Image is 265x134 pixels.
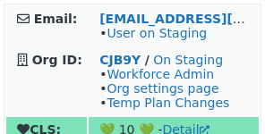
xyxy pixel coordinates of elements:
[107,81,218,96] a: Org settings page
[99,26,207,40] span: •
[153,53,223,67] a: On Staging
[107,67,214,81] a: Workforce Admin
[145,53,150,67] strong: /
[34,12,78,26] strong: Email:
[99,53,141,67] a: CJB9Y
[107,96,229,110] a: Temp Plan Changes
[32,53,82,67] strong: Org ID:
[107,26,207,40] a: User on Staging
[99,67,229,110] span: • • •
